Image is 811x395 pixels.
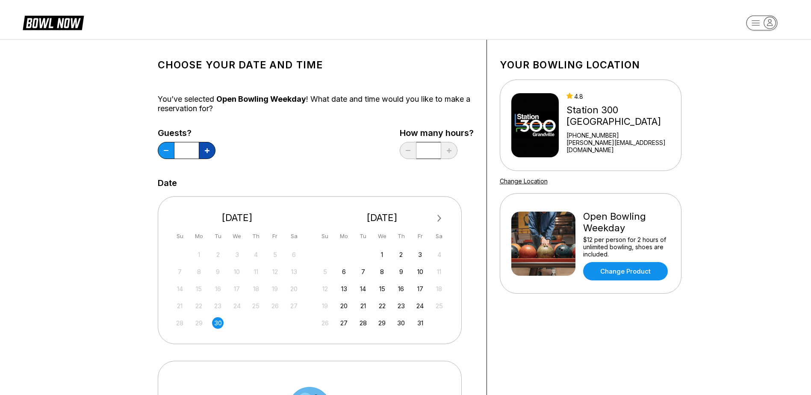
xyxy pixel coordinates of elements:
div: Choose Monday, October 20th, 2025 [338,300,350,312]
button: Next Month [433,212,446,225]
div: Th [395,230,407,242]
div: Not available Sunday, September 21st, 2025 [174,300,186,312]
div: Choose Wednesday, October 15th, 2025 [376,283,388,295]
div: Not available Sunday, October 19th, 2025 [319,300,331,312]
div: Not available Saturday, October 4th, 2025 [434,249,445,260]
div: Not available Sunday, September 14th, 2025 [174,283,186,295]
div: Not available Tuesday, September 16th, 2025 [212,283,224,295]
div: Choose Thursday, October 16th, 2025 [395,283,407,295]
div: Not available Monday, September 8th, 2025 [193,266,205,277]
div: Choose Friday, October 31st, 2025 [414,317,426,329]
div: Not available Sunday, October 5th, 2025 [319,266,331,277]
div: Choose Monday, October 13th, 2025 [338,283,350,295]
div: Not available Saturday, September 20th, 2025 [288,283,300,295]
div: Not available Monday, September 29th, 2025 [193,317,205,329]
div: Not available Wednesday, September 17th, 2025 [231,283,243,295]
div: Not available Saturday, October 25th, 2025 [434,300,445,312]
div: 4.8 [566,93,677,100]
div: Not available Saturday, September 27th, 2025 [288,300,300,312]
div: Choose Wednesday, October 1st, 2025 [376,249,388,260]
div: Not available Wednesday, September 10th, 2025 [231,266,243,277]
div: Choose Friday, October 3rd, 2025 [414,249,426,260]
div: Choose Tuesday, October 28th, 2025 [357,317,369,329]
div: Choose Thursday, October 9th, 2025 [395,266,407,277]
label: Date [158,178,177,188]
div: Mo [338,230,350,242]
a: [PERSON_NAME][EMAIL_ADDRESS][DOMAIN_NAME] [566,139,677,153]
div: Choose Friday, October 24th, 2025 [414,300,426,312]
h1: Choose your Date and time [158,59,474,71]
div: Not available Thursday, September 25th, 2025 [250,300,262,312]
div: We [376,230,388,242]
div: Choose Thursday, October 30th, 2025 [395,317,407,329]
div: Choose Monday, October 6th, 2025 [338,266,350,277]
img: Station 300 Grandville [511,93,559,157]
div: Th [250,230,262,242]
div: Not available Friday, September 12th, 2025 [269,266,281,277]
div: Not available Saturday, September 13th, 2025 [288,266,300,277]
div: Station 300 [GEOGRAPHIC_DATA] [566,104,677,127]
div: Not available Monday, September 1st, 2025 [193,249,205,260]
div: Not available Friday, September 26th, 2025 [269,300,281,312]
div: Sa [434,230,445,242]
div: $12 per person for 2 hours of unlimited bowling, shoes are included. [583,236,670,258]
div: [DATE] [171,212,304,224]
h1: Your bowling location [500,59,681,71]
div: Fr [414,230,426,242]
div: Choose Tuesday, October 21st, 2025 [357,300,369,312]
label: How many hours? [400,128,474,138]
div: Sa [288,230,300,242]
div: Fr [269,230,281,242]
div: Not available Monday, September 22nd, 2025 [193,300,205,312]
div: Not available Friday, September 19th, 2025 [269,283,281,295]
div: Not available Sunday, September 28th, 2025 [174,317,186,329]
div: Not available Thursday, September 18th, 2025 [250,283,262,295]
div: Not available Sunday, October 26th, 2025 [319,317,331,329]
div: Open Bowling Weekday [583,211,670,234]
div: Tu [212,230,224,242]
div: Su [174,230,186,242]
span: Open Bowling Weekday [216,94,306,103]
div: Not available Sunday, October 12th, 2025 [319,283,331,295]
a: Change Product [583,262,668,280]
div: Not available Monday, September 15th, 2025 [193,283,205,295]
div: month 2025-09 [173,248,301,329]
div: Choose Friday, October 10th, 2025 [414,266,426,277]
div: Choose Tuesday, September 30th, 2025 [212,317,224,329]
div: Not available Saturday, October 11th, 2025 [434,266,445,277]
div: Not available Thursday, September 11th, 2025 [250,266,262,277]
div: Not available Friday, September 5th, 2025 [269,249,281,260]
div: Choose Thursday, October 2nd, 2025 [395,249,407,260]
div: Not available Thursday, September 4th, 2025 [250,249,262,260]
div: Su [319,230,331,242]
div: Choose Wednesday, October 22nd, 2025 [376,300,388,312]
div: Choose Friday, October 17th, 2025 [414,283,426,295]
div: Choose Tuesday, October 7th, 2025 [357,266,369,277]
a: Change Location [500,177,548,185]
div: [DATE] [316,212,448,224]
div: Not available Saturday, September 6th, 2025 [288,249,300,260]
img: Open Bowling Weekday [511,212,575,276]
div: Mo [193,230,205,242]
div: Choose Wednesday, October 29th, 2025 [376,317,388,329]
div: Not available Tuesday, September 2nd, 2025 [212,249,224,260]
div: Not available Saturday, October 18th, 2025 [434,283,445,295]
div: Choose Wednesday, October 8th, 2025 [376,266,388,277]
div: We [231,230,243,242]
div: Choose Monday, October 27th, 2025 [338,317,350,329]
label: Guests? [158,128,215,138]
div: Choose Tuesday, October 14th, 2025 [357,283,369,295]
div: Not available Wednesday, September 24th, 2025 [231,300,243,312]
div: Not available Wednesday, September 3rd, 2025 [231,249,243,260]
div: Not available Tuesday, September 9th, 2025 [212,266,224,277]
div: You’ve selected ! What date and time would you like to make a reservation for? [158,94,474,113]
div: Choose Thursday, October 23rd, 2025 [395,300,407,312]
div: Not available Tuesday, September 23rd, 2025 [212,300,224,312]
div: [PHONE_NUMBER] [566,132,677,139]
div: month 2025-10 [318,248,446,329]
div: Not available Sunday, September 7th, 2025 [174,266,186,277]
div: Tu [357,230,369,242]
